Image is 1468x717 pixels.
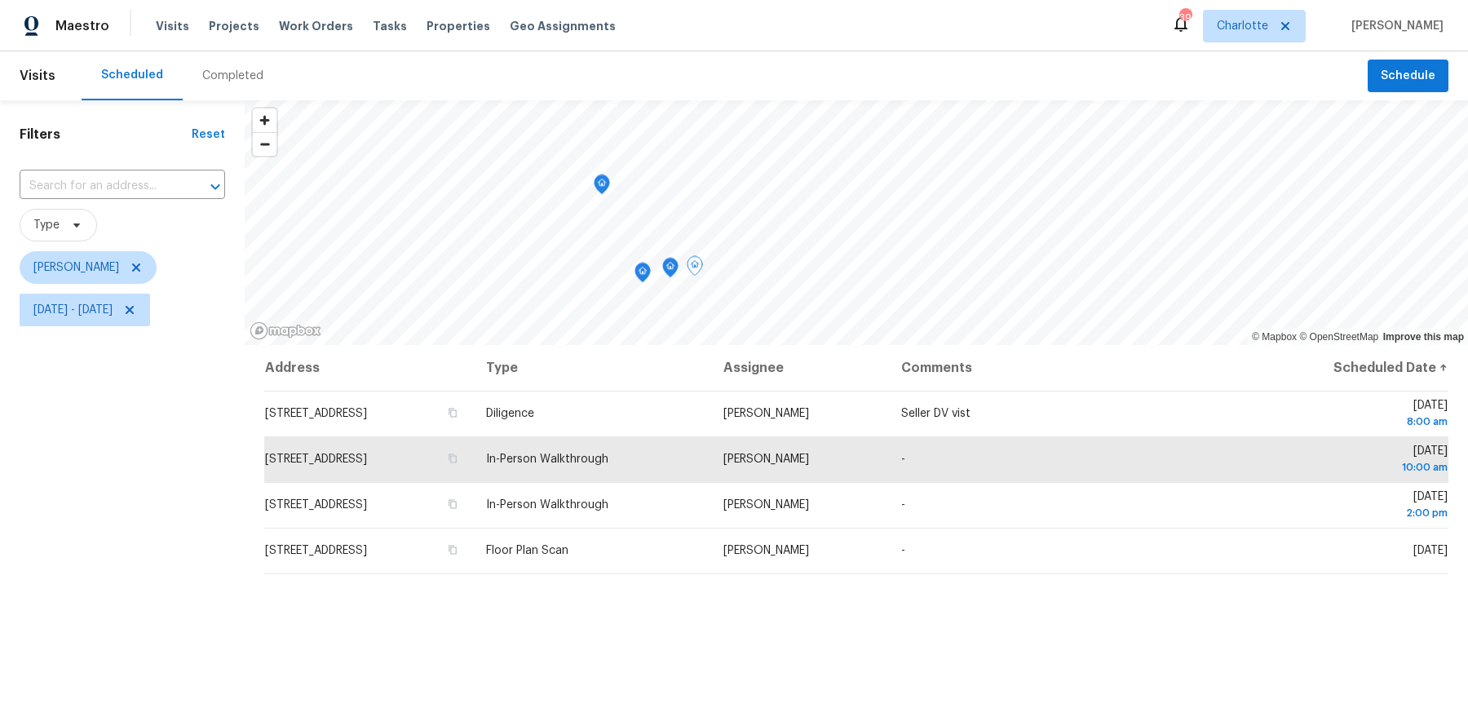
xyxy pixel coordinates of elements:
[1244,345,1448,391] th: Scheduled Date ↑
[687,256,703,281] div: Map marker
[264,345,473,391] th: Address
[204,175,227,198] button: Open
[1252,331,1297,343] a: Mapbox
[486,545,568,556] span: Floor Plan Scan
[265,408,367,419] span: [STREET_ADDRESS]
[486,454,608,465] span: In-Person Walkthrough
[710,345,889,391] th: Assignee
[445,451,460,466] button: Copy Address
[20,126,192,143] h1: Filters
[253,108,276,132] button: Zoom in
[594,175,610,200] div: Map marker
[1383,331,1464,343] a: Improve this map
[279,18,353,34] span: Work Orders
[1257,400,1448,430] span: [DATE]
[1381,66,1435,86] span: Schedule
[1257,459,1448,476] div: 10:00 am
[209,18,259,34] span: Projects
[510,18,616,34] span: Geo Assignments
[1179,10,1191,26] div: 39
[101,67,163,83] div: Scheduled
[723,454,809,465] span: [PERSON_NAME]
[1257,505,1448,521] div: 2:00 pm
[888,345,1244,391] th: Comments
[445,542,460,557] button: Copy Address
[1299,331,1378,343] a: OpenStreetMap
[245,100,1468,345] canvas: Map
[33,302,113,318] span: [DATE] - [DATE]
[253,132,276,156] button: Zoom out
[1368,60,1448,93] button: Schedule
[265,454,367,465] span: [STREET_ADDRESS]
[901,454,905,465] span: -
[901,499,905,511] span: -
[253,133,276,156] span: Zoom out
[723,408,809,419] span: [PERSON_NAME]
[427,18,490,34] span: Properties
[1257,414,1448,430] div: 8:00 am
[901,408,971,419] span: Seller DV vist
[156,18,189,34] span: Visits
[192,126,225,143] div: Reset
[1413,545,1448,556] span: [DATE]
[723,545,809,556] span: [PERSON_NAME]
[55,18,109,34] span: Maestro
[33,259,119,276] span: [PERSON_NAME]
[1257,491,1448,521] span: [DATE]
[33,217,60,233] span: Type
[486,499,608,511] span: In-Person Walkthrough
[1345,18,1444,34] span: [PERSON_NAME]
[473,345,710,391] th: Type
[635,263,651,288] div: Map marker
[486,408,534,419] span: Diligence
[373,20,407,32] span: Tasks
[445,405,460,420] button: Copy Address
[1257,445,1448,476] span: [DATE]
[445,497,460,511] button: Copy Address
[723,499,809,511] span: [PERSON_NAME]
[1217,18,1268,34] span: Charlotte
[20,174,179,199] input: Search for an address...
[662,258,679,283] div: Map marker
[20,58,55,94] span: Visits
[265,499,367,511] span: [STREET_ADDRESS]
[901,545,905,556] span: -
[202,68,263,84] div: Completed
[265,545,367,556] span: [STREET_ADDRESS]
[250,321,321,340] a: Mapbox homepage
